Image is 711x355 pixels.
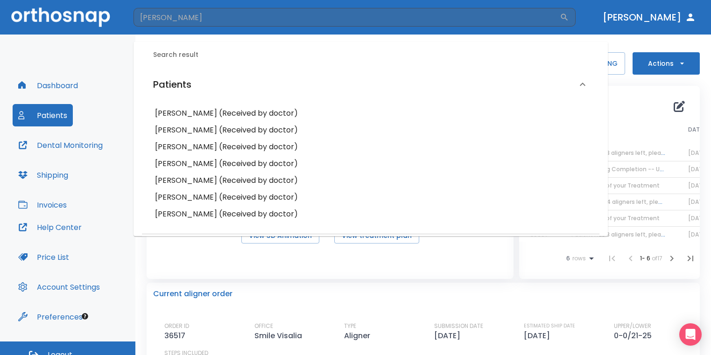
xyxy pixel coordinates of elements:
button: Invoices [13,194,72,216]
p: OFFICE [254,322,273,330]
p: ORDER ID [164,322,189,330]
button: Help Center [13,216,87,238]
h6: [PERSON_NAME] (Received by doctor) [155,140,586,153]
div: Invoices [142,234,599,260]
span: [DATE] [688,198,708,206]
p: 36517 [164,330,189,341]
p: Smile Visalia [254,330,306,341]
span: [DATE] [688,165,708,173]
button: Actions [633,52,700,75]
button: [PERSON_NAME] [599,9,700,26]
div: Open Intercom Messenger [679,323,702,346]
h6: [PERSON_NAME] (Received by doctor) [155,107,586,120]
button: Price List [13,246,75,268]
button: Dashboard [13,74,84,97]
span: rows [570,255,586,262]
p: [DATE] [434,330,464,341]
h6: [PERSON_NAME] (Received by doctor) [155,191,586,204]
span: 6 [566,255,570,262]
div: Patients [142,68,599,101]
button: Dental Monitoring [13,134,108,156]
span: [DATE] [688,230,708,238]
button: Patients [13,104,73,126]
span: A Summary of your Treatment [571,181,660,189]
p: Current aligner order [153,288,232,299]
span: DATE [688,125,703,134]
button: Preferences [13,306,88,328]
h6: [PERSON_NAME] (Received by doctor) [155,208,586,221]
h6: [PERSON_NAME] (Received by doctor) [155,174,586,187]
img: Orthosnap [11,7,110,27]
span: [DATE] [688,149,708,157]
h6: [PERSON_NAME] (Received by doctor) [155,157,586,170]
h6: Patients [153,77,191,92]
p: Aligner [344,330,374,341]
span: [DATE] [688,181,708,189]
p: [DATE] [524,330,554,341]
input: Search by Patient Name or Case # [134,8,560,27]
span: [DATE] [688,214,708,222]
p: 0-0/21-25 [614,330,655,341]
p: SUBMISSION DATE [434,322,483,330]
span: 1 - 6 [640,254,652,262]
span: A Summary of your Treatment [571,214,660,222]
span: of 17 [652,254,662,262]
p: TYPE [344,322,356,330]
button: Shipping [13,164,74,186]
h6: [PERSON_NAME] (Received by doctor) [155,124,586,137]
h6: Search result [153,50,599,60]
span: Case Nearing Completion -- Upper [571,165,673,173]
p: ESTIMATED SHIP DATE [524,322,575,330]
p: UPPER/LOWER [614,322,651,330]
div: Tooltip anchor [81,312,89,320]
button: Account Settings [13,276,106,298]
